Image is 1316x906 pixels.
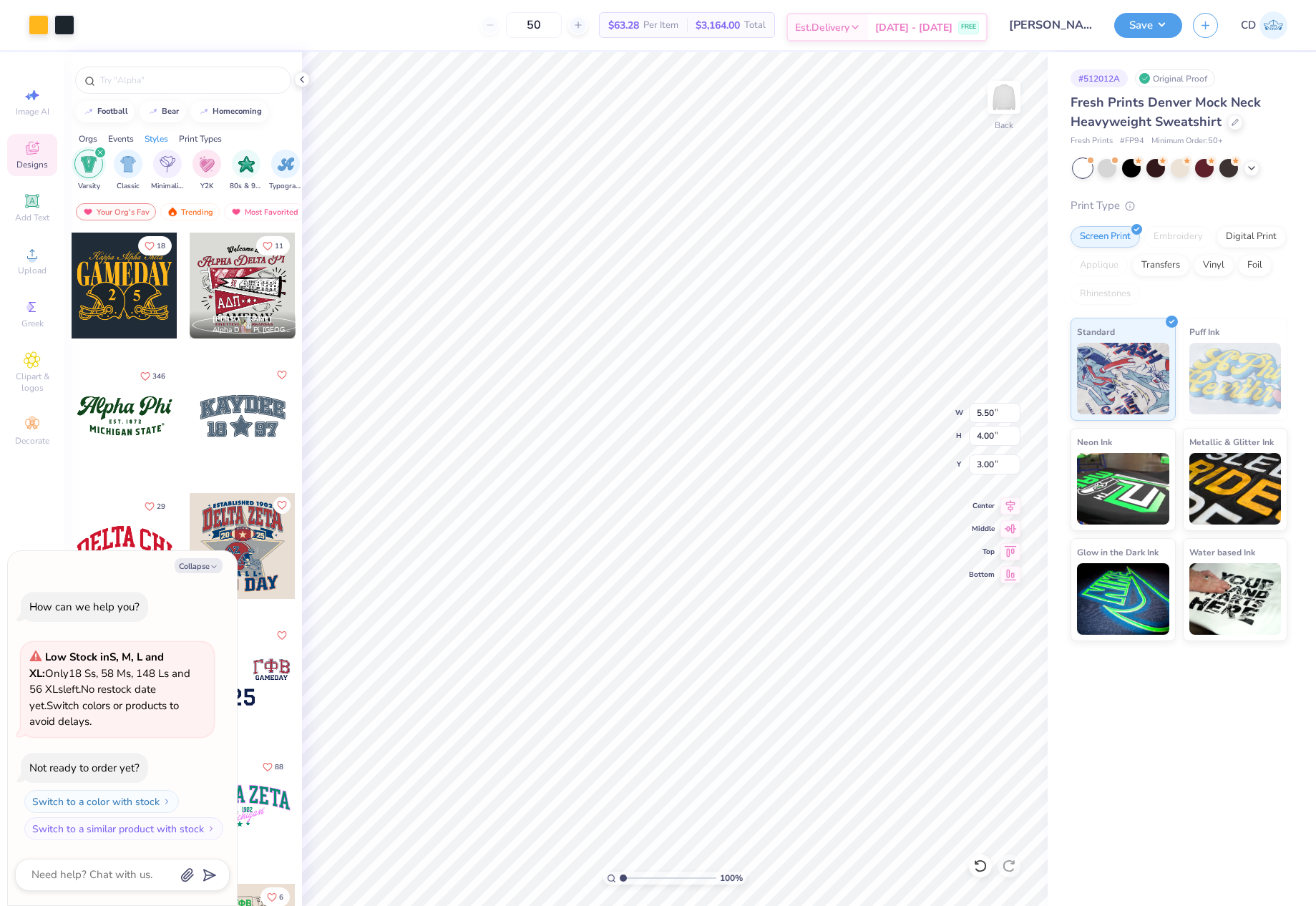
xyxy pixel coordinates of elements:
[151,150,184,192] div: filter for Minimalist
[230,181,263,192] span: 80s & 90s
[138,236,172,255] button: Like
[608,18,639,33] span: $63.28
[230,207,242,217] img: most_fav.gif
[256,757,290,776] button: Like
[74,150,103,192] div: filter for Varsity
[238,156,255,172] img: 80s & 90s Image
[643,18,678,33] span: Per Item
[1114,13,1182,38] button: Save
[151,181,184,192] span: Minimalist
[207,824,215,833] img: Switch to a similar product with stock
[29,761,140,775] div: Not ready to order yet?
[152,373,165,380] span: 346
[1132,255,1189,276] div: Transfers
[1071,226,1140,248] div: Screen Print
[1189,563,1282,635] img: Water based Ink
[29,682,156,713] span: No restock date yet.
[279,894,283,901] span: 6
[269,150,302,192] button: filter button
[1259,11,1287,39] img: Cedric Diasanta
[114,150,142,192] button: filter button
[1217,226,1286,248] div: Digital Print
[7,371,57,394] span: Clipart & logos
[1189,434,1274,449] span: Metallic & Glitter Ink
[145,132,168,145] div: Styles
[1189,453,1282,525] img: Metallic & Glitter Ink
[157,503,165,510] span: 29
[160,203,220,220] div: Trending
[24,817,223,840] button: Switch to a similar product with stock
[224,203,305,220] div: Most Favorited
[230,150,263,192] button: filter button
[134,366,172,386] button: Like
[273,497,291,514] button: Like
[273,366,291,384] button: Like
[1194,255,1234,276] div: Vinyl
[875,20,952,35] span: [DATE] - [DATE]
[1077,343,1169,414] img: Standard
[76,203,156,220] div: Your Org's Fav
[192,150,221,192] button: filter button
[1238,255,1272,276] div: Foil
[275,243,283,250] span: 11
[167,207,178,217] img: trending.gif
[1120,135,1144,147] span: # FP94
[138,497,172,516] button: Like
[83,107,94,116] img: trend_line.gif
[230,150,263,192] div: filter for 80s & 90s
[213,325,290,336] span: Alpha Delta Pi, [GEOGRAPHIC_DATA][US_STATE] at [GEOGRAPHIC_DATA]
[1077,453,1169,525] img: Neon Ink
[990,83,1018,112] img: Back
[278,156,294,172] img: Typography Image
[1189,343,1282,414] img: Puff Ink
[1071,255,1128,276] div: Applique
[151,150,184,192] button: filter button
[114,150,142,192] div: filter for Classic
[1077,324,1115,339] span: Standard
[1077,434,1112,449] span: Neon Ink
[795,20,849,35] span: Est. Delivery
[969,501,995,511] span: Center
[81,156,97,172] img: Varsity Image
[969,570,995,580] span: Bottom
[16,106,49,117] span: Image AI
[273,627,291,644] button: Like
[269,150,302,192] div: filter for Typography
[15,435,49,447] span: Decorate
[720,872,743,885] span: 100 %
[15,212,49,223] span: Add Text
[1189,324,1219,339] span: Puff Ink
[696,18,740,33] span: $3,164.00
[117,181,140,192] span: Classic
[99,73,282,87] input: Try "Alpha"
[1077,563,1169,635] img: Glow in the Dark Ink
[1071,135,1113,147] span: Fresh Prints
[16,159,48,170] span: Designs
[108,132,134,145] div: Events
[82,207,94,217] img: most_fav.gif
[1151,135,1223,147] span: Minimum Order: 50 +
[256,236,290,255] button: Like
[79,132,97,145] div: Orgs
[140,101,185,122] button: bear
[78,181,100,192] span: Varsity
[213,107,262,115] div: homecoming
[198,107,210,116] img: trend_line.gif
[97,107,128,115] div: football
[24,790,179,813] button: Switch to a color with stock
[175,558,223,573] button: Collapse
[269,181,302,192] span: Typography
[1071,283,1140,305] div: Rhinestones
[192,150,221,192] div: filter for Y2K
[75,101,135,122] button: football
[29,600,140,614] div: How can we help you?
[190,101,268,122] button: homecoming
[120,156,137,172] img: Classic Image
[21,318,44,329] span: Greek
[998,11,1103,39] input: Untitled Design
[162,797,171,806] img: Switch to a color with stock
[74,150,103,192] button: filter button
[157,243,165,250] span: 18
[18,265,47,276] span: Upload
[969,547,995,557] span: Top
